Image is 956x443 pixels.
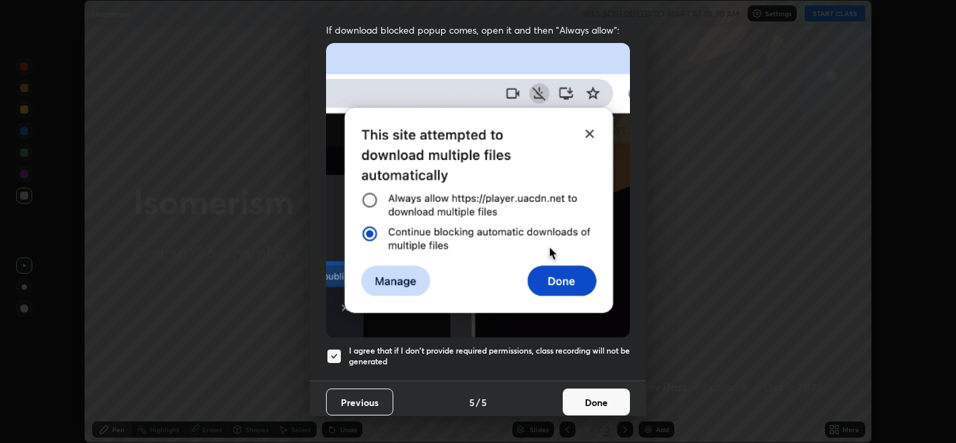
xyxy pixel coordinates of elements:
h4: / [476,395,480,409]
h4: 5 [469,395,475,409]
h5: I agree that if I don't provide required permissions, class recording will not be generated [349,346,630,366]
button: Done [563,389,630,415]
button: Previous [326,389,393,415]
img: downloads-permission-blocked.gif [326,43,630,337]
h4: 5 [481,395,487,409]
span: If download blocked popup comes, open it and then "Always allow": [326,24,630,36]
